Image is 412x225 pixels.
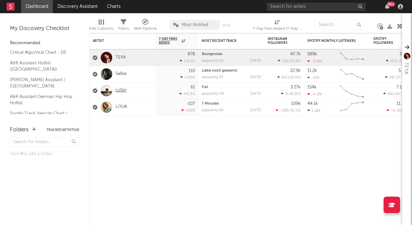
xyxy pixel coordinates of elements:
div: Recommended [10,39,79,47]
a: Spotify Track Velocity Chart / DE [10,110,73,123]
div: -60.9 % [179,92,195,96]
div: 878 [188,52,195,56]
button: 99+ [385,4,390,9]
div: Edit Columns [89,16,113,36]
div: Frei [202,85,261,89]
div: [DATE] [250,76,261,79]
div: 47.7k [290,52,301,56]
a: TEYA [116,55,125,60]
svg: Chart title [337,82,367,99]
div: popularity: 36 [202,109,223,112]
div: ( ) [386,59,406,63]
div: 11.2k [307,69,317,73]
span: Most Notified [182,23,208,27]
div: 44.1k [307,102,318,106]
span: 84 [282,76,286,80]
div: ( ) [387,108,406,112]
div: Spotify Monthly Listeners [307,39,357,43]
div: [DATE] [250,92,261,96]
a: A&R Assistant Hotlist ([GEOGRAPHIC_DATA]) [10,59,73,73]
span: 2 [285,92,287,96]
button: Tracked Artists(4) [47,128,79,132]
div: Edit Columns [89,25,113,33]
a: LoSin [116,88,126,93]
span: -37 % [397,59,405,63]
div: 1.28k [307,109,321,113]
svg: Chart title [337,49,367,66]
a: [PERSON_NAME] Assistant / [GEOGRAPHIC_DATA] [10,76,73,90]
a: Sallva [116,71,126,77]
div: +323 % [180,75,195,80]
div: 589k [307,52,317,56]
div: 5.2k [398,69,406,73]
a: Critical Algo/Viral Chart - DE [10,49,73,56]
div: A&R Pipeline [134,25,157,33]
span: +14.3 % [393,92,405,96]
div: ( ) [383,92,406,96]
div: My Discovery Checklist [10,25,79,33]
div: ( ) [385,75,406,80]
div: ( ) [276,108,301,112]
input: Search... [315,20,364,30]
a: Bourgeoisie [202,52,222,56]
span: -57.1 % [395,76,405,80]
div: 99 + [387,2,395,7]
div: 3.27k [291,85,301,89]
a: Frei [202,85,208,89]
span: 48 [388,92,392,96]
button: Save [222,24,230,27]
div: ( ) [281,92,301,96]
svg: Chart title [337,99,367,115]
div: -4.13k [307,92,322,96]
div: popularity: 23 [202,76,223,79]
div: 7-Day Fans Added (7-Day Fans Added) [253,25,302,33]
div: popularity: 48 [202,92,224,96]
div: Liebe nicht gewohnt [202,69,261,73]
div: 7 Minuten [202,102,261,106]
a: LOUA [116,104,127,110]
div: -130 % [181,108,195,112]
div: 61 [190,85,195,89]
span: +25.4 % [287,76,300,80]
div: 7-Day Fans Added (7-Day Fans Added) [253,16,302,36]
div: [DATE] [250,109,261,112]
span: 162 [390,59,396,63]
div: TEYA [402,62,410,74]
div: -107 [186,102,195,106]
div: 154k [307,85,317,89]
div: Filters [118,25,129,33]
span: -108 [280,109,288,112]
span: 24 [389,76,394,80]
div: Filters [118,16,129,36]
span: 7-Day Fans Added [159,37,180,45]
div: popularity: 42 [202,59,223,63]
div: Artist [93,39,142,43]
svg: Chart title [337,66,367,82]
div: 22.9k [290,69,301,73]
a: 7 Minuten [202,102,219,106]
div: 32k [399,52,406,56]
input: Search for folders... [10,137,79,147]
div: Bourgeoisie [202,52,261,56]
span: 122 [282,59,288,63]
div: 11.6k [396,102,406,106]
span: -52.3 % [289,59,300,63]
div: A&R Pipeline [134,16,157,36]
div: 110 [189,69,195,73]
div: Spotify Followers [373,37,396,45]
span: -103 % [395,109,405,112]
div: Folders [10,126,29,134]
span: -52.1 % [289,109,300,112]
div: Click to add a folder. [10,150,79,158]
a: A&R Assistant German Hip Hop Hotlist [10,93,73,107]
span: -81.8 % [288,92,300,96]
div: ( ) [277,75,301,80]
div: Most Recent Track [202,39,251,43]
div: -3.06k [307,59,323,63]
div: -234 [307,76,320,80]
div: Instagram Followers [268,37,291,45]
div: 109k [291,102,301,106]
div: [DATE] [250,59,261,63]
a: Liebe nicht gewohnt [202,69,237,73]
div: 7.15k [396,85,406,89]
